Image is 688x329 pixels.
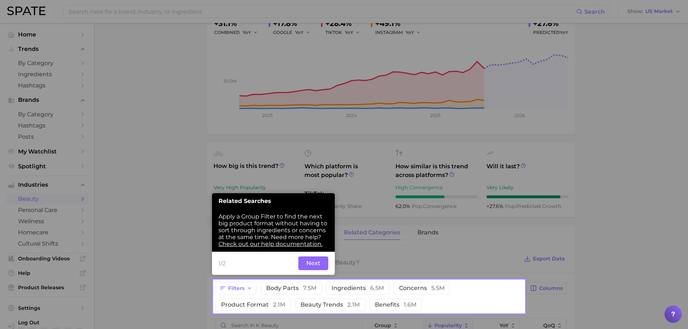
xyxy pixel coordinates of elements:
span: beauty trends [300,302,360,308]
span: ingredients [332,285,384,291]
button: Filters [216,282,256,294]
span: concerns [399,285,445,291]
span: 6.5m [370,285,384,291]
span: 1.6m [404,301,416,308]
span: product format [221,302,285,308]
span: Filters [228,285,245,291]
span: 2.1m [273,301,285,308]
span: 5.5m [431,285,445,291]
span: 7.5m [303,285,316,291]
span: body parts [266,285,316,291]
span: 2.1m [347,301,360,308]
span: benefits [375,302,416,308]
